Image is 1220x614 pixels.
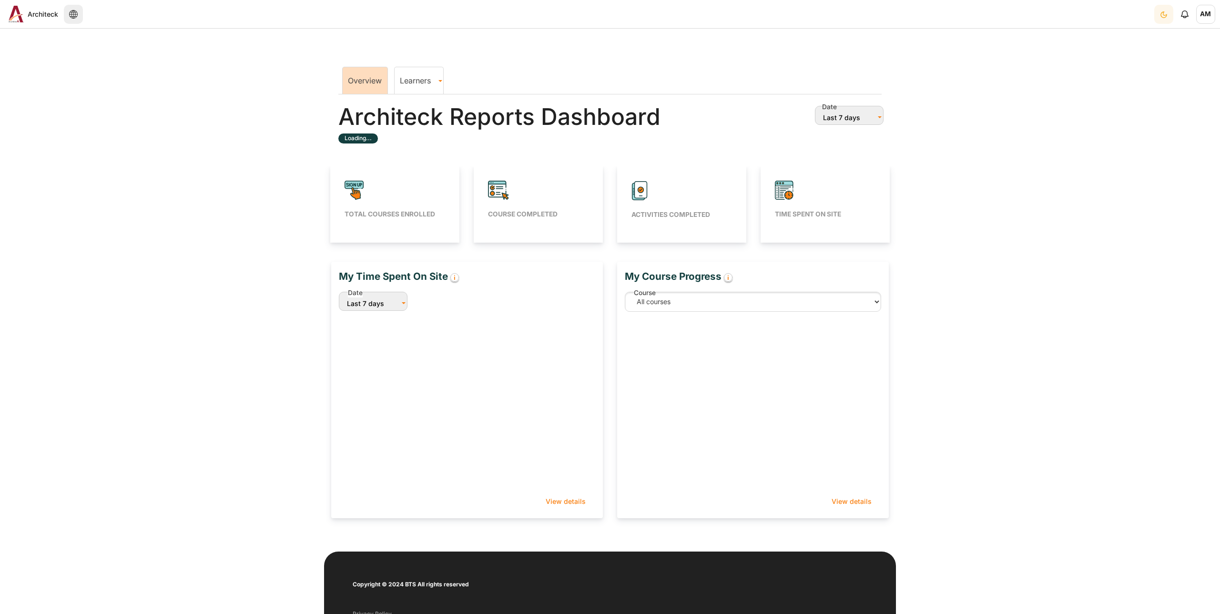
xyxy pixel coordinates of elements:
[339,270,460,282] strong: My Time Spent On Site
[536,491,595,511] a: View details
[338,133,378,143] label: Loading...
[345,210,445,218] h5: Total courses enrolled
[1196,5,1215,24] a: User menu
[625,270,733,282] strong: My Course Progress
[5,6,58,22] a: Architeck Architeck
[353,581,469,588] strong: Copyright © 2024 BTS All rights reserved
[1154,5,1173,24] button: Light Mode Dark Mode
[348,76,382,85] a: Overview
[822,491,881,511] a: View details
[1155,4,1172,24] div: Dark Mode
[631,210,732,219] h5: Activities completed
[488,210,589,218] h5: Course completed
[1175,5,1194,24] div: Show notification window with no new notifications
[822,102,837,112] label: Date
[1196,5,1215,24] span: AM
[9,6,24,22] img: Architeck
[339,292,407,311] button: Last 7 days
[348,288,363,298] label: Date
[634,288,656,298] label: Course
[338,102,661,132] h2: Architeck Reports Dashboard
[815,106,884,125] button: Last 7 days
[395,76,443,85] a: Learners
[28,9,58,19] span: Architeck
[775,210,875,218] h5: Time Spent On Site
[64,5,83,24] button: Languages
